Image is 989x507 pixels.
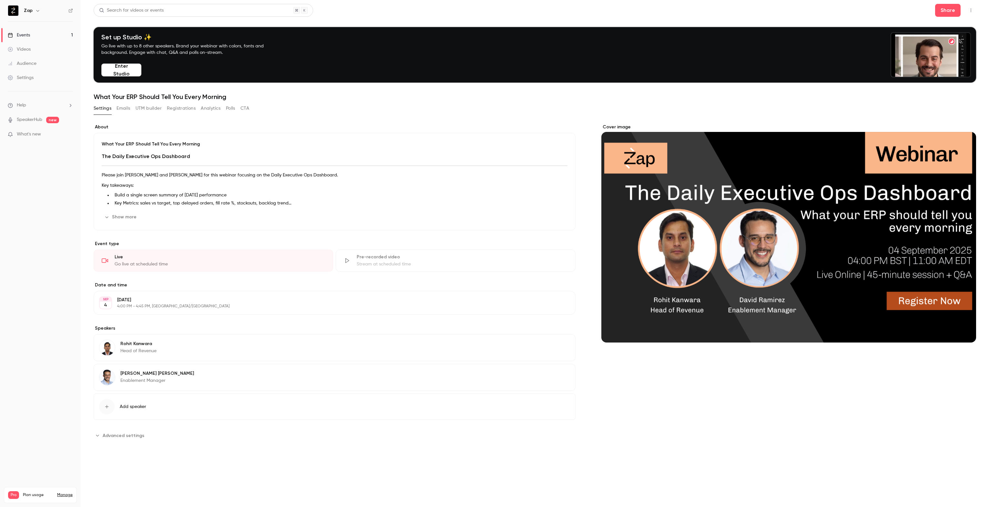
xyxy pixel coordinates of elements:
p: Rohit Kanwara [120,341,157,347]
div: SEP [100,297,111,302]
a: SpeakerHub [17,116,42,123]
h4: Set up Studio ✨ [101,33,279,41]
div: Settings [8,75,34,81]
div: LiveGo live at scheduled time [94,250,333,272]
span: Advanced settings [103,432,144,439]
span: What's new [17,131,41,138]
button: Polls [226,103,235,114]
h1: What Your ERP Should Tell You Every Morning [94,93,976,101]
h2: The Daily Executive Ops Dashboard [102,153,567,160]
div: Events [8,32,30,38]
div: Audience [8,60,36,67]
div: David Ramirez[PERSON_NAME] [PERSON_NAME]Enablement Manager [94,364,576,391]
p: Key takeaways: [102,182,567,189]
p: 4 [104,302,107,308]
div: Search for videos or events [99,7,164,14]
span: new [46,117,59,123]
span: Help [17,102,26,109]
label: Cover image [601,124,976,130]
div: Stream at scheduled time [357,261,567,267]
div: Live [115,254,325,260]
button: CTA [240,103,249,114]
li: Build a single screen summary of [DATE] performance [112,192,567,199]
h6: Zap [24,7,33,14]
button: Advanced settings [94,430,148,441]
div: Go live at scheduled time [115,261,325,267]
span: Add speaker [120,403,146,410]
section: Advanced settings [94,430,576,441]
li: help-dropdown-opener [8,102,73,109]
img: Rohit Kanwara [99,340,115,355]
div: Rohit KanwaraRohit KanwaraHead of Revenue [94,334,576,361]
a: Manage [57,492,73,498]
span: Plan usage [23,492,53,498]
img: David Ramirez [99,370,115,385]
p: Enablement Manager [120,377,194,384]
button: Registrations [167,103,196,114]
label: Speakers [94,325,576,332]
button: Share [935,4,961,17]
p: [DATE] [117,297,541,303]
p: Go live with up to 8 other speakers. Brand your webinar with colors, fonts and background. Engage... [101,43,279,56]
p: [PERSON_NAME] [PERSON_NAME] [120,370,194,377]
img: Zap [8,5,18,16]
iframe: Noticeable Trigger [65,132,73,137]
div: Pre-recorded videoStream at scheduled time [336,250,575,272]
button: Settings [94,103,111,114]
button: Add speaker [94,393,576,420]
p: What Your ERP Should Tell You Every Morning [102,141,567,147]
label: Date and time [94,282,576,288]
p: Head of Revenue [120,348,157,354]
li: Key Metrics: sales vs target, top delayed orders, fill rate %, stockouts, backlog trend [112,200,567,207]
button: Enter Studio [101,64,141,76]
div: Pre-recorded video [357,254,567,260]
p: Please join [PERSON_NAME] and [PERSON_NAME] for this webinar focusing on the Daily Executive Ops ... [102,171,567,179]
p: 4:00 PM - 4:45 PM, [GEOGRAPHIC_DATA]/[GEOGRAPHIC_DATA] [117,304,541,309]
button: Show more [102,212,140,222]
div: Videos [8,46,31,53]
button: UTM builder [136,103,162,114]
p: Event type [94,241,576,247]
section: Cover image [601,124,976,343]
button: Analytics [201,103,221,114]
label: About [94,124,576,130]
span: Pro [8,491,19,499]
button: Emails [117,103,130,114]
